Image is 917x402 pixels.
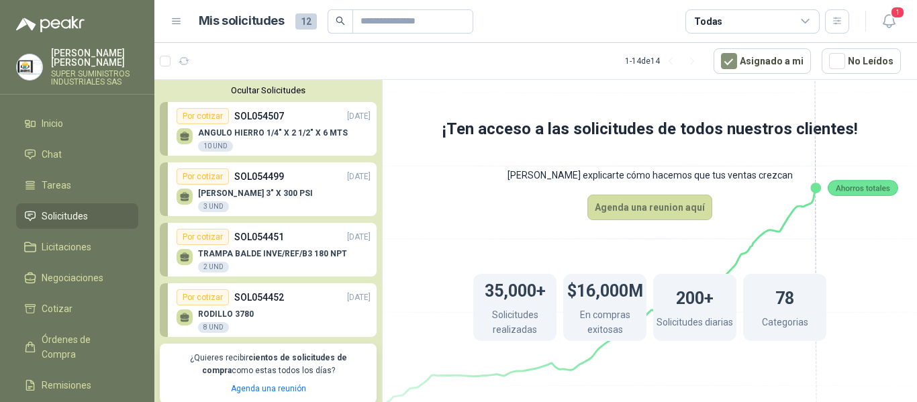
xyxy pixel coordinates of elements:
p: [DATE] [347,291,371,304]
div: Por cotizar [177,289,229,305]
p: Solicitudes realizadas [473,307,557,340]
span: Remisiones [42,378,91,393]
div: Por cotizar [177,108,229,124]
p: Categorias [762,315,808,333]
a: Agenda una reunión [231,384,306,393]
a: Remisiones [16,372,138,398]
button: 1 [877,9,901,34]
b: cientos de solicitudes de compra [202,353,347,375]
div: 10 UND [198,141,233,152]
p: SOL054451 [234,230,284,244]
span: 1 [890,6,905,19]
p: [PERSON_NAME] 3" X 300 PSI [198,189,313,198]
button: Asignado a mi [714,48,811,74]
p: Solicitudes diarias [657,315,733,333]
span: Solicitudes [42,209,88,223]
a: Por cotizarSOL054507[DATE] ANGULO HIERRO 1/4" X 2 1/2" X 6 MTS10 UND [160,102,377,156]
img: Company Logo [17,54,42,80]
button: Ocultar Solicitudes [160,85,377,95]
span: Licitaciones [42,240,91,254]
span: Inicio [42,116,63,131]
p: En compras exitosas [563,307,646,340]
div: Por cotizar [177,229,229,245]
a: Por cotizarSOL054452[DATE] RODILLO 37808 UND [160,283,377,337]
button: Agenda una reunion aquí [587,195,712,220]
p: SOL054507 [234,109,284,123]
span: Tareas [42,178,71,193]
p: TRAMPA BALDE INVE/REF/B3 180 NPT [198,249,347,258]
a: Negociaciones [16,265,138,291]
a: Órdenes de Compra [16,327,138,367]
h1: Mis solicitudes [199,11,285,31]
p: SUPER SUMINISTROS INDUSTRIALES SAS [51,70,138,86]
p: [DATE] [347,110,371,123]
h1: $16,000M [567,274,643,304]
a: Cotizar [16,296,138,321]
p: ¿Quieres recibir como estas todos los días? [168,352,369,377]
h1: 200+ [676,282,714,311]
a: Inicio [16,111,138,136]
img: Logo peakr [16,16,85,32]
div: 3 UND [198,201,229,212]
div: 1 - 14 de 14 [625,50,703,72]
span: 12 [295,13,317,30]
a: Solicitudes [16,203,138,229]
button: No Leídos [822,48,901,74]
span: search [336,16,345,26]
p: RODILLO 3780 [198,309,254,319]
h1: 78 [775,282,794,311]
p: ANGULO HIERRO 1/4" X 2 1/2" X 6 MTS [198,128,348,138]
span: Chat [42,147,62,162]
p: SOL054499 [234,169,284,184]
a: Por cotizarSOL054451[DATE] TRAMPA BALDE INVE/REF/B3 180 NPT2 UND [160,223,377,277]
p: [PERSON_NAME] [PERSON_NAME] [51,48,138,67]
a: Licitaciones [16,234,138,260]
a: Por cotizarSOL054499[DATE] [PERSON_NAME] 3" X 300 PSI3 UND [160,162,377,216]
span: Órdenes de Compra [42,332,126,362]
p: [DATE] [347,231,371,244]
span: Negociaciones [42,270,103,285]
span: Cotizar [42,301,73,316]
p: [DATE] [347,170,371,183]
div: Todas [694,14,722,29]
h1: 35,000+ [485,274,546,304]
a: Chat [16,142,138,167]
div: Por cotizar [177,168,229,185]
a: Tareas [16,172,138,198]
div: 8 UND [198,322,229,333]
div: 2 UND [198,262,229,272]
p: SOL054452 [234,290,284,305]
